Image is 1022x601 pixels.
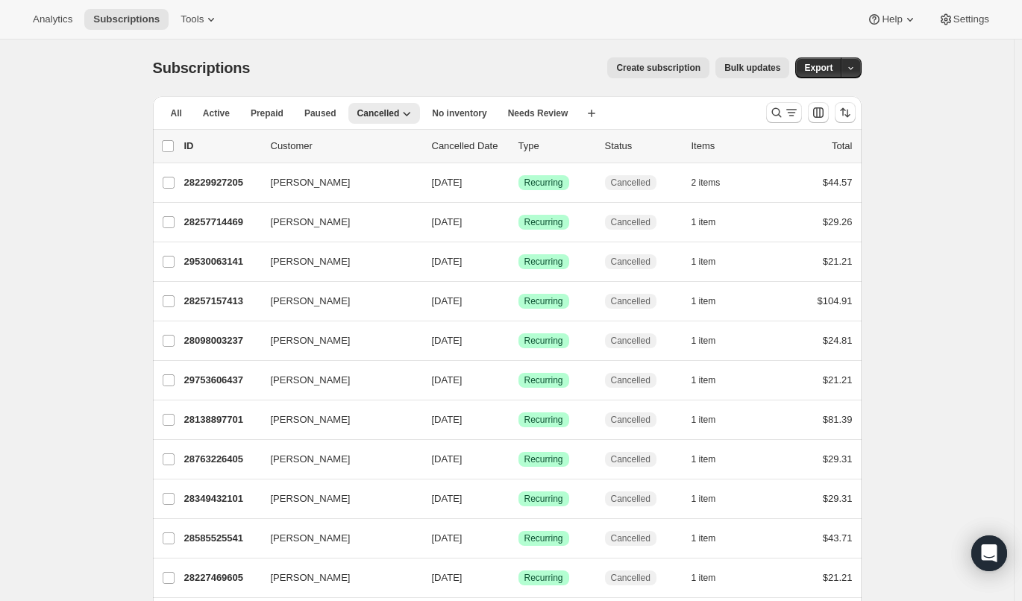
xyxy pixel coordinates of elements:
span: [PERSON_NAME] [271,491,351,506]
span: Cancelled [611,295,650,307]
span: $29.31 [823,453,853,465]
button: Analytics [24,9,81,30]
button: Search and filter results [766,102,802,123]
span: Cancelled [611,256,650,268]
div: Items [692,139,766,154]
button: Settings [929,9,998,30]
span: [PERSON_NAME] [271,254,351,269]
span: 1 item [692,532,716,544]
span: [DATE] [432,177,463,188]
button: [PERSON_NAME] [262,487,411,511]
span: Active [203,107,230,119]
span: Recurring [524,414,563,426]
span: Cancelled [611,335,650,347]
button: 1 item [692,567,733,588]
button: 2 items [692,172,737,193]
span: Settings [953,13,989,25]
span: [DATE] [432,256,463,267]
button: [PERSON_NAME] [262,250,411,274]
span: Analytics [33,13,72,25]
span: Recurring [524,453,563,465]
span: Cancelled [611,572,650,584]
button: Create new view [580,103,604,124]
span: Recurring [524,256,563,268]
p: 28257714469 [184,215,259,230]
button: [PERSON_NAME] [262,566,411,590]
p: 29753606437 [184,373,259,388]
div: 28257157413[PERSON_NAME][DATE]SuccessRecurringCancelled1 item$104.91 [184,291,853,312]
button: [PERSON_NAME] [262,210,411,234]
span: [PERSON_NAME] [271,412,351,427]
p: 28763226405 [184,452,259,467]
span: $21.21 [823,374,853,386]
span: 1 item [692,295,716,307]
p: ID [184,139,259,154]
button: [PERSON_NAME] [262,289,411,313]
span: Cancelled [611,414,650,426]
button: 1 item [692,528,733,549]
p: Cancelled Date [432,139,507,154]
span: Recurring [524,335,563,347]
span: No inventory [432,107,486,119]
span: $29.26 [823,216,853,227]
span: Tools [181,13,204,25]
button: Help [858,9,926,30]
div: 28257714469[PERSON_NAME][DATE]SuccessRecurringCancelled1 item$29.26 [184,212,853,233]
button: Customize table column order and visibility [808,102,829,123]
span: [DATE] [432,532,463,544]
div: Open Intercom Messenger [971,535,1007,571]
p: 28229927205 [184,175,259,190]
span: 1 item [692,572,716,584]
span: 1 item [692,374,716,386]
span: 1 item [692,216,716,228]
span: Recurring [524,374,563,386]
span: [PERSON_NAME] [271,452,351,467]
div: 28098003237[PERSON_NAME][DATE]SuccessRecurringCancelled1 item$24.81 [184,330,853,351]
span: $24.81 [823,335,853,346]
span: [DATE] [432,572,463,583]
button: [PERSON_NAME] [262,447,411,471]
span: [PERSON_NAME] [271,215,351,230]
div: 28138897701[PERSON_NAME][DATE]SuccessRecurringCancelled1 item$81.39 [184,409,853,430]
span: Subscriptions [93,13,160,25]
p: Total [832,139,852,154]
p: 28098003237 [184,333,259,348]
span: [PERSON_NAME] [271,333,351,348]
span: Subscriptions [153,60,251,76]
div: 29530063141[PERSON_NAME][DATE]SuccessRecurringCancelled1 item$21.21 [184,251,853,272]
button: 1 item [692,488,733,509]
span: Cancelled [611,532,650,544]
button: 1 item [692,409,733,430]
div: 28229927205[PERSON_NAME][DATE]SuccessRecurringCancelled2 items$44.57 [184,172,853,193]
span: $29.31 [823,493,853,504]
div: Type [518,139,593,154]
button: [PERSON_NAME] [262,408,411,432]
div: 28763226405[PERSON_NAME][DATE]SuccessRecurringCancelled1 item$29.31 [184,449,853,470]
span: Bulk updates [724,62,780,74]
p: 28585525541 [184,531,259,546]
span: $21.21 [823,256,853,267]
span: Cancelled [611,216,650,228]
span: 2 items [692,177,721,189]
button: Sort the results [835,102,856,123]
span: $104.91 [818,295,853,306]
button: 1 item [692,212,733,233]
span: Help [882,13,902,25]
button: 1 item [692,291,733,312]
span: [DATE] [432,374,463,386]
span: [DATE] [432,414,463,425]
button: 1 item [692,251,733,272]
span: [PERSON_NAME] [271,373,351,388]
span: All [171,107,182,119]
span: Export [804,62,833,74]
span: Cancelled [611,493,650,505]
span: Recurring [524,177,563,189]
div: 28585525541[PERSON_NAME][DATE]SuccessRecurringCancelled1 item$43.71 [184,528,853,549]
span: 1 item [692,493,716,505]
button: Bulk updates [715,57,789,78]
button: 1 item [692,370,733,391]
span: Recurring [524,493,563,505]
span: [DATE] [432,295,463,306]
button: 1 item [692,449,733,470]
button: Create subscription [607,57,709,78]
